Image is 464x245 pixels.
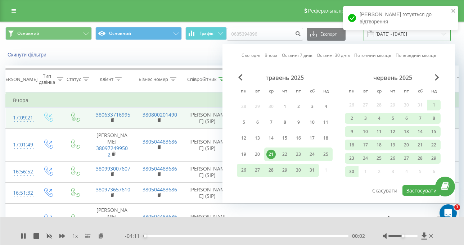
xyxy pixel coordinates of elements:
[13,165,27,179] div: 16:56:52
[374,154,384,163] div: 25
[264,132,278,145] div: ср 14 трав 2025 р.
[238,74,243,81] span: Previous Month
[266,165,276,175] div: 28
[402,127,411,136] div: 13
[13,138,27,152] div: 17:01:49
[345,140,359,150] div: пн 16 черв 2025 р.
[386,126,400,137] div: чт 12 черв 2025 р.
[345,166,359,177] div: пн 30 черв 2025 р.
[292,132,305,145] div: пт 16 трав 2025 р.
[266,133,276,143] div: 14
[266,86,276,97] abbr: середа
[413,126,427,137] div: сб 14 черв 2025 р.
[96,186,130,193] a: 380973657610
[388,127,397,136] div: 12
[264,164,278,177] div: ср 28 трав 2025 р.
[374,140,384,150] div: 18
[282,52,312,59] a: Останні 7 днів
[239,133,248,143] div: 12
[143,213,177,220] a: 380504483686
[374,86,384,97] abbr: середа
[402,114,411,123] div: 6
[1,76,37,82] div: [PERSON_NAME]
[305,132,319,145] div: сб 17 трав 2025 р.
[265,52,278,59] a: Вчора
[347,140,356,150] div: 16
[413,113,427,124] div: сб 7 черв 2025 р.
[13,213,27,227] div: 16:13:54
[415,154,425,163] div: 28
[388,114,397,123] div: 5
[125,232,143,240] span: - 04:11
[427,140,441,150] div: нд 22 черв 2025 р.
[343,6,458,30] div: [PERSON_NAME] готується до відтворення
[278,132,292,145] div: чт 15 трав 2025 р.
[388,140,397,150] div: 19
[280,102,289,111] div: 1
[402,235,405,237] div: Accessibility label
[347,114,356,123] div: 2
[413,140,427,150] div: сб 21 черв 2025 р.
[253,118,262,127] div: 6
[400,153,413,164] div: пт 27 черв 2025 р.
[294,133,303,143] div: 16
[237,148,251,161] div: пн 19 трав 2025 р.
[372,113,386,124] div: ср 4 черв 2025 р.
[415,114,425,123] div: 7
[345,74,441,81] div: червень 2025
[239,118,248,127] div: 5
[345,153,359,164] div: пн 23 черв 2025 р.
[429,114,438,123] div: 8
[374,127,384,136] div: 11
[253,165,262,175] div: 27
[264,148,278,161] div: ср 21 трав 2025 р.
[361,114,370,123] div: 3
[251,132,264,145] div: вт 13 трав 2025 р.
[253,133,262,143] div: 13
[294,150,303,159] div: 23
[346,86,357,97] abbr: понеділок
[233,203,278,236] td: 00:17
[17,31,39,36] span: Основний
[396,52,436,59] a: Попередній місяць
[252,86,263,97] abbr: вівторок
[305,115,319,129] div: сб 10 трав 2025 р.
[429,127,438,136] div: 15
[292,100,305,113] div: пт 2 трав 2025 р.
[374,114,384,123] div: 4
[454,204,460,210] span: 1
[95,27,182,40] button: Основний
[435,74,439,81] span: Next Month
[237,132,251,145] div: пн 12 трав 2025 р.
[89,128,135,162] td: [PERSON_NAME]
[278,148,292,161] div: чт 22 трав 2025 р.
[319,115,333,129] div: нд 11 трав 2025 р.
[280,165,289,175] div: 29
[89,203,135,236] td: [PERSON_NAME]
[242,52,260,59] a: Сьогодні
[5,27,92,40] button: Основний
[227,28,303,41] input: Пошук за номером
[305,164,319,177] div: сб 31 трав 2025 р.
[319,132,333,145] div: нд 18 трав 2025 р.
[317,52,350,59] a: Останні 30 днів
[321,118,330,127] div: 11
[307,133,317,143] div: 17
[307,86,317,97] abbr: субота
[359,140,372,150] div: вт 17 черв 2025 р.
[386,113,400,124] div: чт 5 черв 2025 р.
[387,86,398,97] abbr: четвер
[305,148,319,161] div: сб 24 трав 2025 р.
[372,126,386,137] div: ср 11 черв 2025 р.
[307,165,317,175] div: 31
[292,115,305,129] div: пт 9 трав 2025 р.
[182,108,233,128] td: [PERSON_NAME] (SIP)
[13,111,27,125] div: 17:09:21
[429,100,438,110] div: 1
[402,154,411,163] div: 27
[280,150,289,159] div: 22
[427,126,441,137] div: нд 15 черв 2025 р.
[361,140,370,150] div: 17
[359,153,372,164] div: вт 24 черв 2025 р.
[67,76,81,82] div: Статус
